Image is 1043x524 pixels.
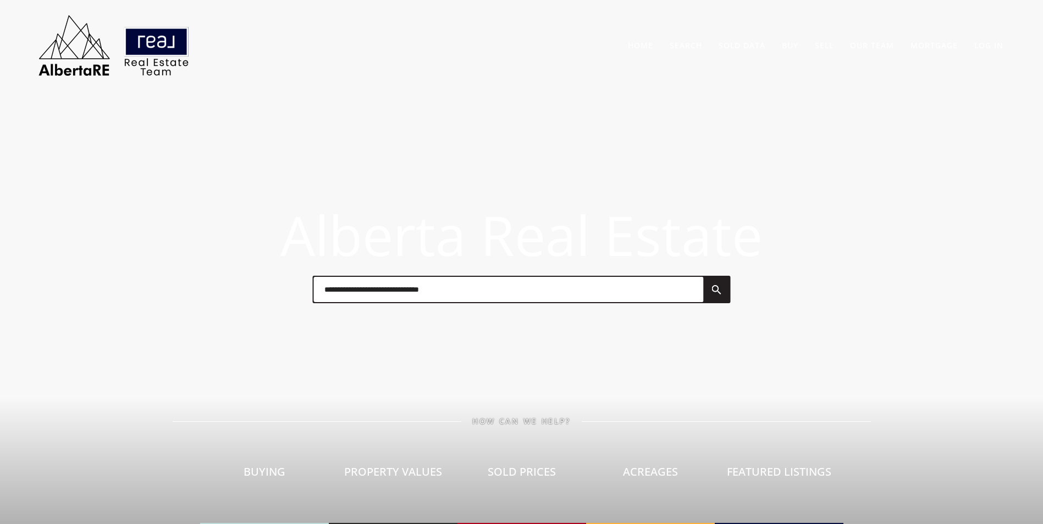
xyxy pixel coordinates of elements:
[815,40,834,51] a: Sell
[719,40,765,51] a: Sold Data
[628,40,653,51] a: Home
[457,426,586,524] a: Sold Prices
[782,40,798,51] a: Buy
[31,11,196,80] img: AlbertaRE Real Estate Team | Real Broker
[910,40,958,51] a: Mortgage
[974,40,1003,51] a: Log In
[850,40,894,51] a: Our Team
[344,464,442,479] span: Property Values
[623,464,678,479] span: Acreages
[200,426,329,524] a: Buying
[329,426,457,524] a: Property Values
[727,464,831,479] span: Featured Listings
[244,464,285,479] span: Buying
[586,426,715,524] a: Acreages
[670,40,702,51] a: Search
[488,464,556,479] span: Sold Prices
[715,426,843,524] a: Featured Listings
